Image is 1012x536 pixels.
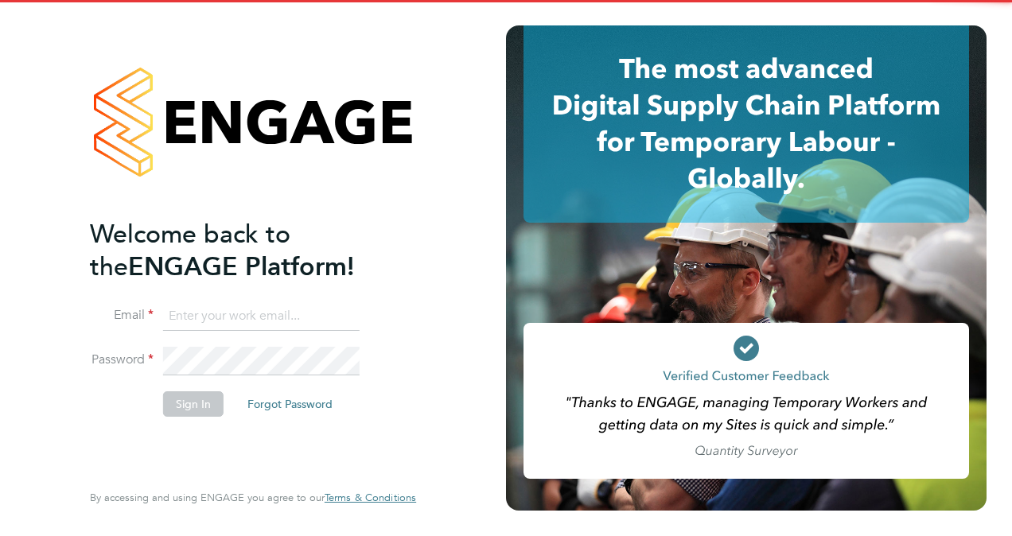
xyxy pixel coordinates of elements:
[90,218,400,283] h2: ENGAGE Platform!
[235,391,345,417] button: Forgot Password
[163,302,360,331] input: Enter your work email...
[90,219,290,282] span: Welcome back to the
[325,491,416,504] a: Terms & Conditions
[90,491,416,504] span: By accessing and using ENGAGE you agree to our
[163,391,224,417] button: Sign In
[90,307,154,324] label: Email
[90,352,154,368] label: Password
[325,491,416,504] span: Terms & Conditions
